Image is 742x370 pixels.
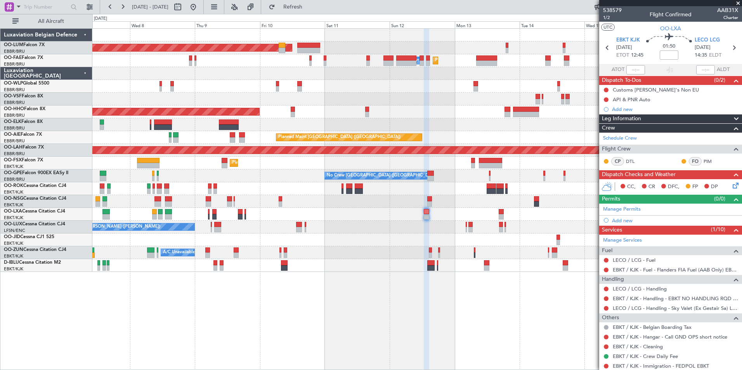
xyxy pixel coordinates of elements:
[4,260,61,265] a: D-IBLUCessna Citation M2
[612,106,738,112] div: Add new
[4,55,43,60] a: OO-FAEFalcon 7X
[613,334,727,340] a: EBKT / KJK - Hangar - Call GND OPS short notice
[163,247,287,258] div: A/C Unavailable [GEOGRAPHIC_DATA]-[GEOGRAPHIC_DATA]
[613,353,678,360] a: EBKT / KJK - Crew Daily Fee
[4,235,54,239] a: OO-JIDCessna CJ1 525
[4,112,25,118] a: EBBR/BRU
[613,363,709,369] a: EBKT / KJK - Immigration - FEDPOL EBKT
[455,21,520,28] div: Mon 13
[4,253,23,259] a: EBKT/KJK
[4,138,25,144] a: EBBR/BRU
[626,65,645,74] input: --:--
[695,36,720,44] span: LECO LCG
[435,55,503,66] div: Planned Maint Melsbroek Air Base
[714,195,725,203] span: (0/0)
[520,21,584,28] div: Tue 14
[613,324,692,330] a: EBKT / KJK - Belgian Boarding Tax
[4,215,23,221] a: EBKT/KJK
[195,21,260,28] div: Thu 9
[260,21,325,28] div: Fri 10
[602,114,641,123] span: Leg Information
[584,21,649,28] div: Wed 15
[613,343,663,350] a: EBKT / KJK - Cleaning
[631,52,643,59] span: 12:45
[650,10,692,19] div: Flight Confirmed
[602,246,612,255] span: Fuel
[711,225,725,233] span: (1/10)
[4,222,65,226] a: OO-LUXCessna Citation CJ4
[616,52,629,59] span: ETOT
[603,206,641,213] a: Manage Permits
[4,196,23,201] span: OO-NSG
[4,164,23,169] a: EBKT/KJK
[277,4,309,10] span: Refresh
[4,119,43,124] a: OO-ELKFalcon 8X
[4,81,23,86] span: OO-WLP
[627,183,636,191] span: CC,
[612,66,624,74] span: ATOT
[4,132,21,137] span: OO-AIE
[660,24,681,33] span: OO-LXA
[717,14,738,21] span: Charter
[9,15,84,28] button: All Aircraft
[602,313,619,322] span: Others
[265,1,312,13] button: Refresh
[602,170,676,179] span: Dispatch Checks and Weather
[695,44,711,52] span: [DATE]
[4,183,23,188] span: OO-ROK
[4,151,25,157] a: EBBR/BRU
[602,195,620,204] span: Permits
[613,257,655,263] a: LECO / LCG - Fuel
[613,266,738,273] a: EBKT / KJK - Fuel - Flanders FIA Fuel (AAB Only) EBKT / KJK
[4,235,20,239] span: OO-JID
[4,94,43,99] a: OO-VSFFalcon 8X
[4,125,25,131] a: EBBR/BRU
[603,14,622,21] span: 1/2
[24,1,68,13] input: Trip Number
[602,76,641,85] span: Dispatch To-Dos
[602,226,622,235] span: Services
[4,61,25,67] a: EBBR/BRU
[4,145,44,150] a: OO-LAHFalcon 7X
[717,6,738,14] span: AAB31X
[278,131,400,143] div: Planned Maint [GEOGRAPHIC_DATA] ([GEOGRAPHIC_DATA])
[4,55,22,60] span: OO-FAE
[704,158,721,165] a: PIM
[65,21,130,28] div: Tue 7
[4,100,25,105] a: EBBR/BRU
[232,157,322,169] div: Planned Maint Kortrijk-[GEOGRAPHIC_DATA]
[20,19,82,24] span: All Aircraft
[692,183,698,191] span: FP
[613,96,650,103] div: API & PNR Auto
[130,21,195,28] div: Wed 8
[612,217,738,224] div: Add new
[616,36,640,44] span: EBKT KJK
[4,158,22,163] span: OO-FSX
[4,43,23,47] span: OO-LUM
[325,21,390,28] div: Sat 11
[4,260,19,265] span: D-IBLU
[4,171,22,175] span: OO-GPE
[4,132,42,137] a: OO-AIEFalcon 7X
[668,183,680,191] span: DFC,
[4,240,23,246] a: EBKT/KJK
[613,285,667,292] a: LECO / LCG - Handling
[4,176,25,182] a: EBBR/BRU
[4,119,21,124] span: OO-ELK
[711,183,718,191] span: DP
[714,76,725,84] span: (0/2)
[613,305,738,311] a: LECO / LCG - Handling - Sky Valet (Ex Gestair Sa) LECO / LCG
[4,48,25,54] a: EBBR/BRU
[648,183,655,191] span: CR
[4,43,45,47] a: OO-LUMFalcon 7X
[695,52,707,59] span: 14:35
[67,221,160,233] div: No Crew [PERSON_NAME] ([PERSON_NAME])
[602,275,624,284] span: Handling
[4,266,23,272] a: EBKT/KJK
[4,209,22,214] span: OO-LXA
[94,16,107,22] div: [DATE]
[132,3,168,10] span: [DATE] - [DATE]
[4,87,25,93] a: EBBR/BRU
[717,66,730,74] span: ALDT
[4,145,23,150] span: OO-LAH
